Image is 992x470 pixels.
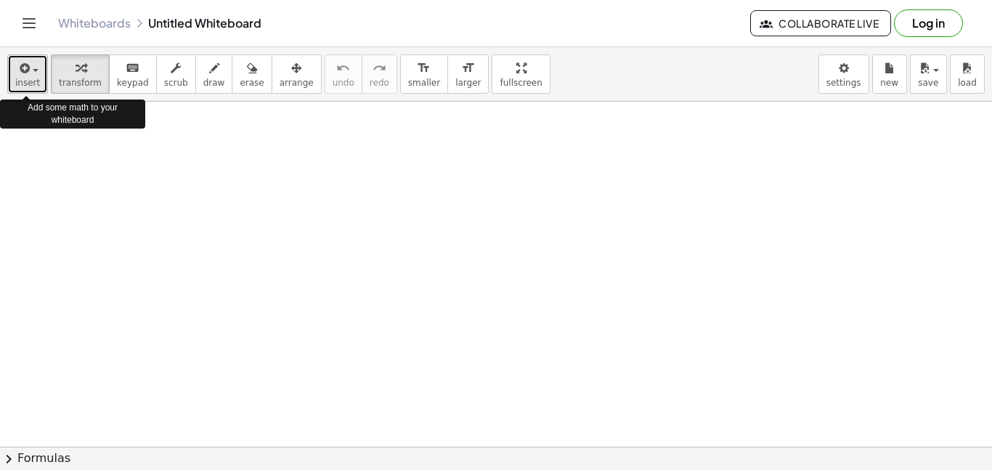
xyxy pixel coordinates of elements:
span: transform [59,78,102,88]
button: erase [232,54,272,94]
button: redoredo [362,54,397,94]
button: fullscreen [492,54,550,94]
span: settings [826,78,861,88]
span: redo [370,78,389,88]
span: draw [203,78,225,88]
span: scrub [164,78,188,88]
button: Collaborate Live [750,10,891,36]
span: load [958,78,977,88]
span: keypad [117,78,149,88]
button: settings [818,54,869,94]
button: undoundo [325,54,362,94]
span: insert [15,78,40,88]
button: scrub [156,54,196,94]
button: Log in [894,9,963,37]
button: new [872,54,907,94]
i: undo [336,60,350,77]
button: save [910,54,947,94]
i: format_size [417,60,431,77]
span: undo [333,78,354,88]
span: smaller [408,78,440,88]
span: save [918,78,938,88]
i: redo [373,60,386,77]
span: new [880,78,898,88]
span: larger [455,78,481,88]
button: load [950,54,985,94]
span: fullscreen [500,78,542,88]
button: Toggle navigation [17,12,41,35]
button: arrange [272,54,322,94]
button: keyboardkeypad [109,54,157,94]
button: format_sizesmaller [400,54,448,94]
span: Collaborate Live [763,17,879,30]
button: draw [195,54,233,94]
span: arrange [280,78,314,88]
span: erase [240,78,264,88]
i: format_size [461,60,475,77]
button: insert [7,54,48,94]
button: transform [51,54,110,94]
a: Whiteboards [58,16,131,31]
button: format_sizelarger [447,54,489,94]
i: keyboard [126,60,139,77]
